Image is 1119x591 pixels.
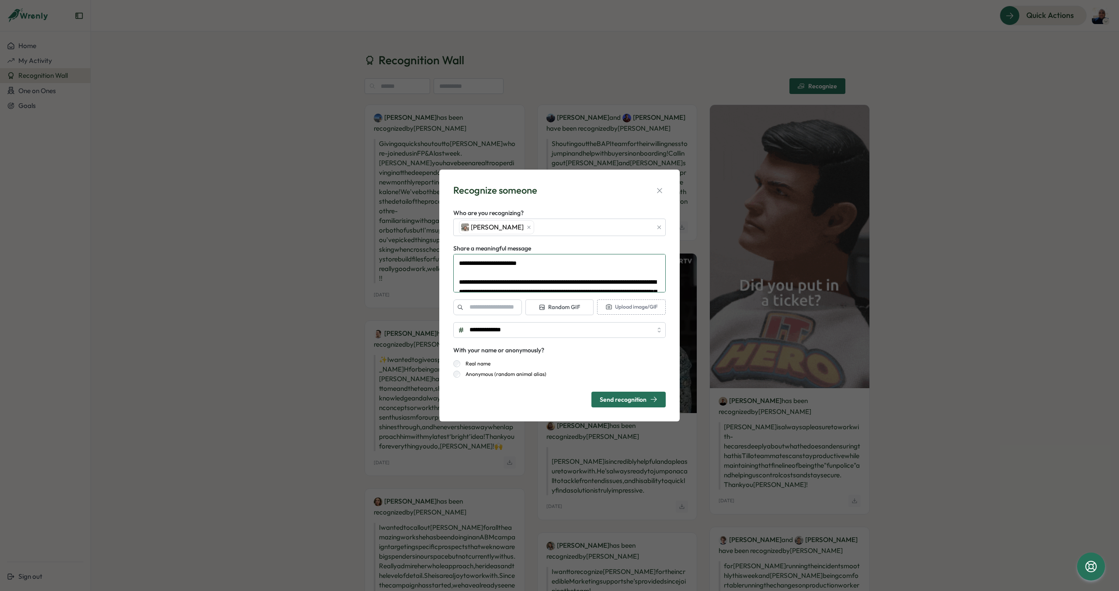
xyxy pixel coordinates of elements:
[600,396,657,403] div: Send recognition
[539,303,580,311] span: Random GIF
[460,371,546,378] label: Anonymous (random animal alias)
[461,223,469,231] img: Greg Youngman
[460,360,490,367] label: Real name
[525,299,594,315] button: Random GIF
[453,184,537,197] div: Recognize someone
[471,222,524,232] span: [PERSON_NAME]
[591,392,666,407] button: Send recognition
[453,346,544,355] div: With your name or anonymously?
[453,209,524,218] label: Who are you recognizing?
[453,244,531,254] label: Share a meaningful message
